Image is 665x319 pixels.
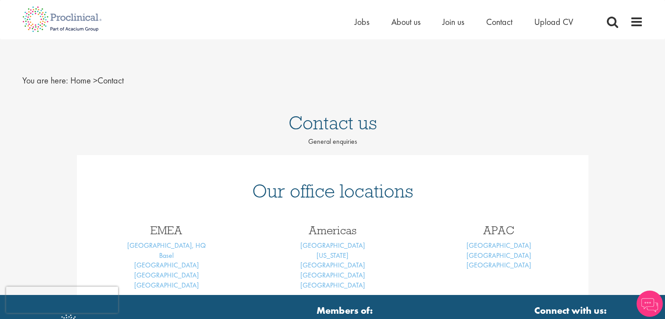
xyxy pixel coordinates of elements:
[422,225,575,236] h3: APAC
[256,225,409,236] h3: Americas
[534,16,573,28] a: Upload CV
[486,16,512,28] a: Contact
[6,287,118,313] iframe: reCAPTCHA
[22,75,68,86] span: You are here:
[300,260,365,270] a: [GEOGRAPHIC_DATA]
[467,251,531,260] a: [GEOGRAPHIC_DATA]
[134,281,199,290] a: [GEOGRAPHIC_DATA]
[391,16,421,28] a: About us
[70,75,91,86] a: breadcrumb link to Home
[317,251,348,260] a: [US_STATE]
[442,16,464,28] a: Join us
[70,75,124,86] span: Contact
[300,241,365,250] a: [GEOGRAPHIC_DATA]
[196,304,494,317] strong: Members of:
[90,181,575,201] h1: Our office locations
[534,304,609,317] strong: Connect with us:
[90,225,243,236] h3: EMEA
[159,251,174,260] a: Basel
[300,270,365,280] a: [GEOGRAPHIC_DATA]
[300,281,365,290] a: [GEOGRAPHIC_DATA]
[134,270,199,280] a: [GEOGRAPHIC_DATA]
[467,260,531,270] a: [GEOGRAPHIC_DATA]
[637,291,663,317] img: Chatbot
[467,241,531,250] a: [GEOGRAPHIC_DATA]
[134,260,199,270] a: [GEOGRAPHIC_DATA]
[355,16,369,28] a: Jobs
[93,75,97,86] span: >
[127,241,206,250] a: [GEOGRAPHIC_DATA], HQ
